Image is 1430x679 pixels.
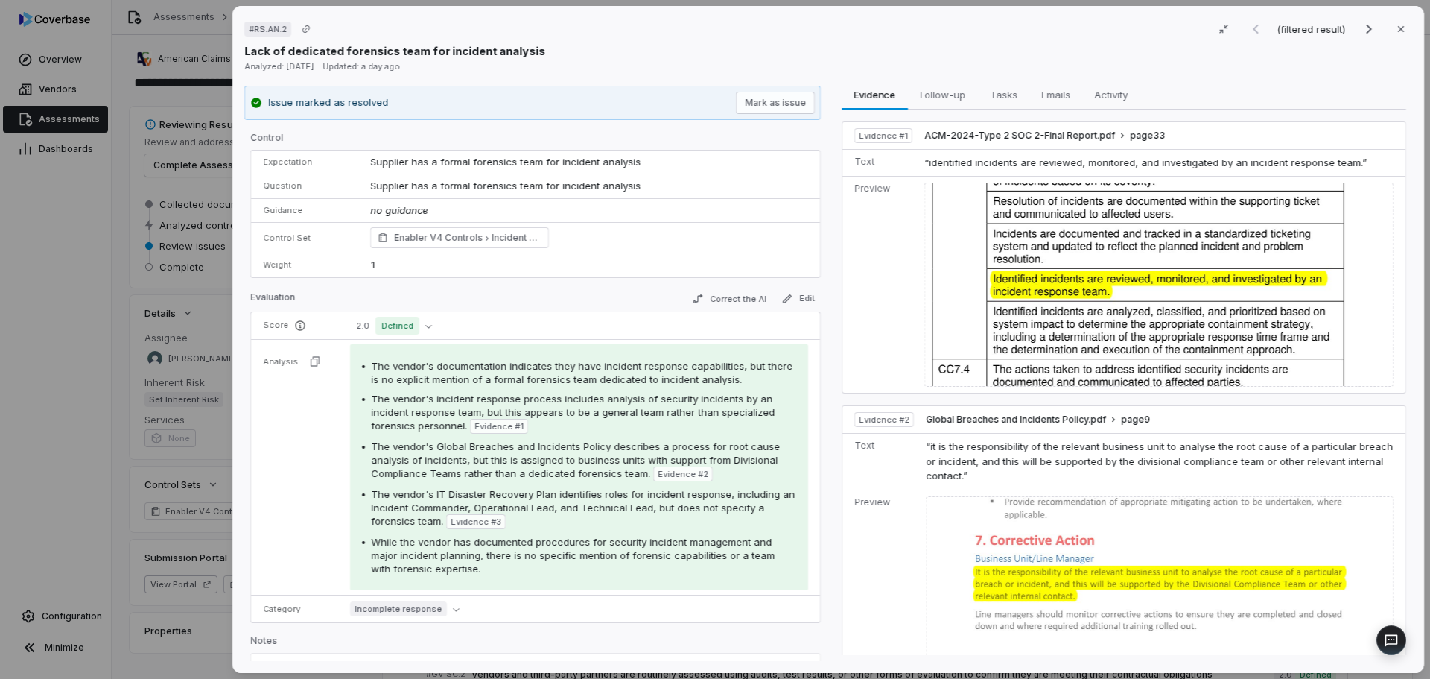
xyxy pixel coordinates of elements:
[859,414,909,426] span: Evidence # 2
[293,16,320,42] button: Copy link
[1130,130,1165,142] span: page 33
[842,177,918,394] td: Preview
[924,130,1115,142] span: ACM-2024-Type 2 SOC 2-Final Report.pdf
[370,204,428,216] span: no guidance
[263,356,298,367] p: Analysis
[926,414,1150,426] button: Global Breaches and Incidents Policy.pdfpage9
[474,420,524,432] span: Evidence # 1
[250,291,295,309] p: Evaluation
[984,85,1023,104] span: Tasks
[263,180,352,192] p: Question
[370,156,641,168] span: Supplier has a formal forensics team for incident analysis
[775,290,821,308] button: Edit
[263,320,332,332] p: Score
[350,317,438,335] button: 2.0Defined
[915,85,972,104] span: Follow-up
[244,43,545,59] p: Lack of dedicated forensics team for incident analysis
[926,496,1394,671] img: fcd543850f194fa2a93f287b723f44f0_original.jpg_w1200.jpg
[394,230,541,245] span: Enabler V4 Controls Incident Management
[924,130,1165,142] button: ACM-2024-Type 2 SOC 2-Final Report.pdfpage33
[842,490,920,677] td: Preview
[924,157,1367,168] span: “identified incidents are reviewed, monitored, and investigated by an incident response team.”
[263,205,352,216] p: Guidance
[736,92,815,114] button: Mark as issue
[244,61,314,72] span: Analyzed: [DATE]
[842,434,920,490] td: Text
[926,414,1106,426] span: Global Breaches and Incidents Policy.pdf
[1035,85,1076,104] span: Emails
[371,393,775,432] span: The vendor's incident response process includes analysis of security incidents by an incident res...
[371,440,780,479] span: The vendor's Global Breaches and Incidents Policy describes a process for root cause analysis of ...
[1088,85,1134,104] span: Activity
[924,183,1394,387] img: 525cf728aec54d0ebfce0ec21662fd41_original.jpg_w1200.jpg
[658,468,708,480] span: Evidence # 2
[268,95,388,110] p: Issue marked as resolved
[250,635,821,653] p: Notes
[1121,414,1150,426] span: page 9
[322,61,400,72] span: Updated: a day ago
[371,488,795,527] span: The vendor's IT Disaster Recovery Plan identifies roles for incident response, including an Incid...
[263,233,352,244] p: Control Set
[350,601,447,616] span: Incomplete response
[1354,20,1384,38] button: Next result
[263,604,332,615] p: Category
[371,536,775,575] span: While the vendor has documented procedures for security incident management and major incident pl...
[842,149,918,177] td: Text
[249,23,287,35] span: # RS.AN.2
[1277,21,1348,37] p: (filtered result)
[686,290,772,308] button: Correct the AI
[370,180,641,192] span: Supplier has a formal forensics team for incident analysis
[370,259,376,271] span: 1
[926,440,1393,481] span: “it is the responsibility of the relevant business unit to analyse the root cause of a particular...
[263,157,352,168] p: Expectation
[848,85,902,104] span: Evidence
[263,259,352,271] p: Weight
[250,132,821,150] p: Control
[451,516,501,528] span: Evidence # 3
[371,360,792,385] span: The vendor's documentation indicates they have incident response capabilities, but there is no ex...
[859,130,908,142] span: Evidence # 1
[375,317,419,335] span: Defined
